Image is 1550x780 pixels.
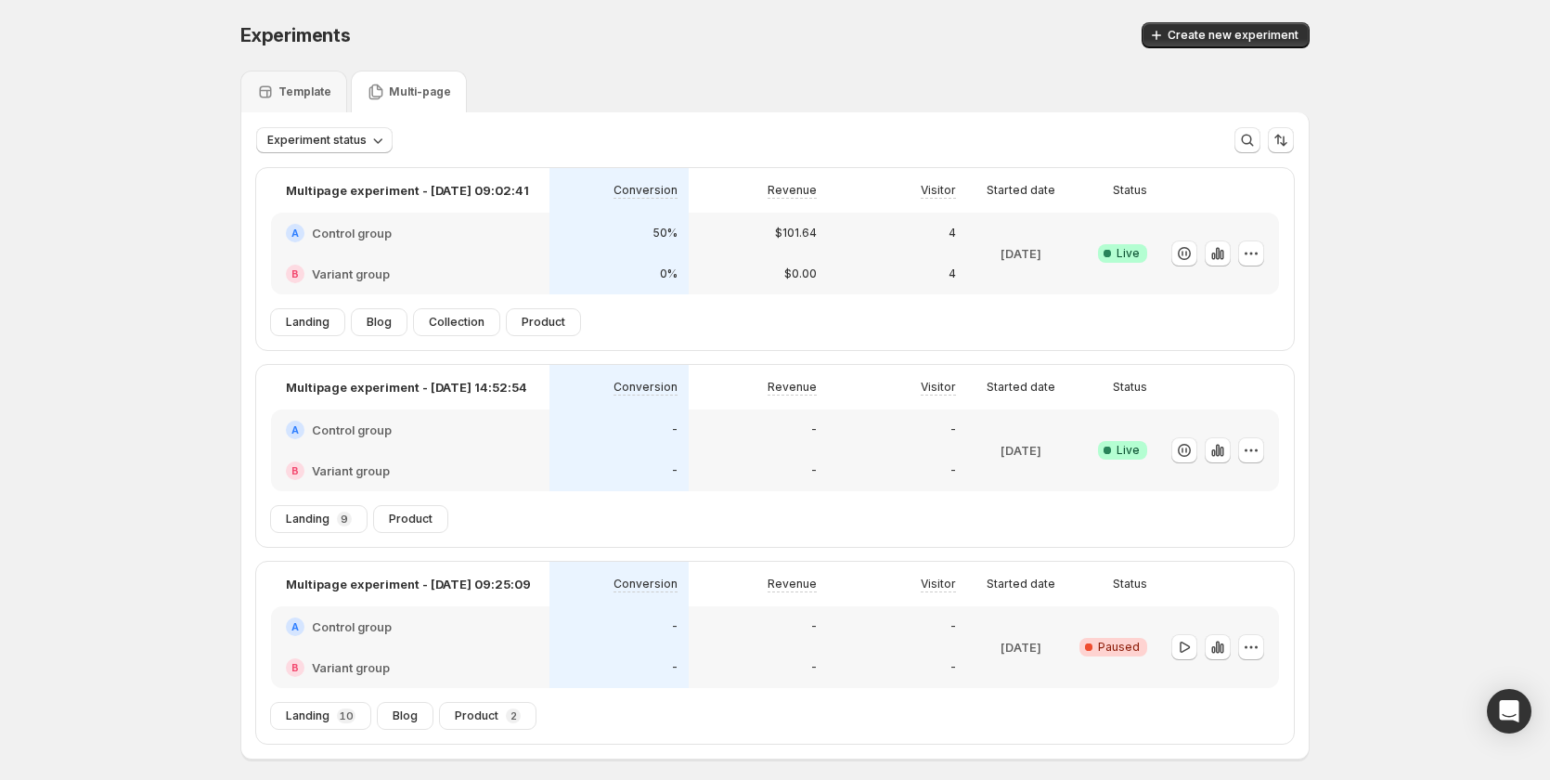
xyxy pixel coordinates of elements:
[950,463,956,478] p: -
[291,465,299,476] h2: B
[949,226,956,240] p: 4
[950,660,956,675] p: -
[1142,22,1310,48] button: Create new experiment
[614,577,678,591] p: Conversion
[614,380,678,395] p: Conversion
[312,224,392,242] h2: Control group
[286,708,329,723] span: Landing
[950,422,956,437] p: -
[1487,689,1531,734] div: Open Intercom Messenger
[278,84,331,99] p: Template
[256,127,393,153] button: Experiment status
[286,378,527,396] p: Multipage experiment - [DATE] 14:52:54
[811,463,817,478] p: -
[286,315,329,330] span: Landing
[921,380,956,395] p: Visitor
[286,181,529,200] p: Multipage experiment - [DATE] 09:02:41
[1168,28,1298,43] span: Create new experiment
[393,708,418,723] span: Blog
[768,380,817,395] p: Revenue
[389,84,451,99] p: Multi-page
[312,658,390,677] h2: Variant group
[987,577,1055,591] p: Started date
[672,619,678,634] p: -
[811,422,817,437] p: -
[768,577,817,591] p: Revenue
[312,265,390,283] h2: Variant group
[672,660,678,675] p: -
[312,421,392,439] h2: Control group
[267,133,367,148] span: Experiment status
[455,708,498,723] span: Product
[950,619,956,634] p: -
[1117,443,1140,458] span: Live
[1001,441,1041,460] p: [DATE]
[312,617,392,636] h2: Control group
[291,268,299,279] h2: B
[522,315,565,330] span: Product
[1113,380,1147,395] p: Status
[291,662,299,673] h2: B
[1098,640,1140,655] span: Paused
[286,575,531,593] p: Multipage experiment - [DATE] 09:25:09
[672,463,678,478] p: -
[921,183,956,198] p: Visitor
[672,422,678,437] p: -
[921,577,956,591] p: Visitor
[341,513,348,525] p: 9
[1113,183,1147,198] p: Status
[987,183,1055,198] p: Started date
[811,619,817,634] p: -
[286,512,329,526] span: Landing
[660,266,678,281] p: 0%
[1113,577,1147,591] p: Status
[339,710,354,721] p: 10
[367,315,392,330] span: Blog
[614,183,678,198] p: Conversion
[652,226,678,240] p: 50%
[389,512,433,526] span: Product
[775,226,817,240] p: $101.64
[291,424,299,435] h2: A
[811,660,817,675] p: -
[768,183,817,198] p: Revenue
[784,266,817,281] p: $0.00
[312,461,390,480] h2: Variant group
[1001,638,1041,656] p: [DATE]
[987,380,1055,395] p: Started date
[949,266,956,281] p: 4
[240,24,351,46] span: Experiments
[1001,244,1041,263] p: [DATE]
[1117,246,1140,261] span: Live
[510,710,517,721] p: 2
[291,621,299,632] h2: A
[291,227,299,239] h2: A
[429,315,484,330] span: Collection
[1268,127,1294,153] button: Sort the results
